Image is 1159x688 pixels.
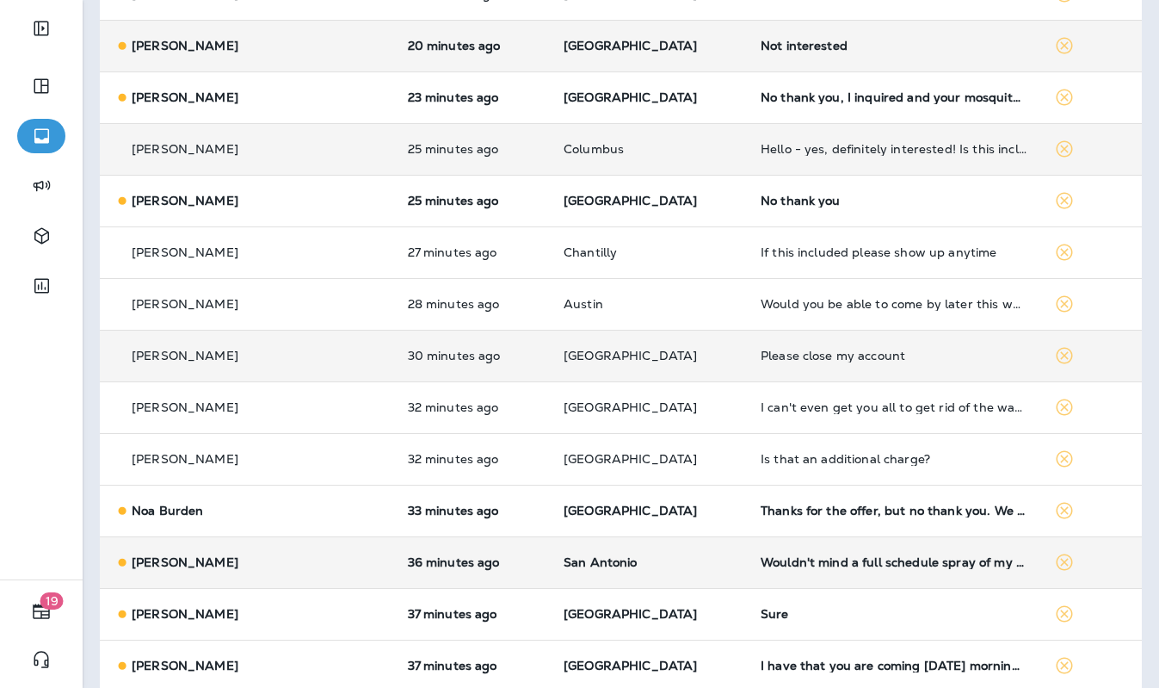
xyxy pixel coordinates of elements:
[40,592,64,610] span: 19
[408,90,537,104] p: Aug 19, 2025 11:13 AM
[761,349,1027,363] div: Please close my account
[564,141,624,157] span: Columbus
[132,607,238,621] p: [PERSON_NAME]
[132,297,238,311] p: [PERSON_NAME]
[132,555,238,569] p: [PERSON_NAME]
[132,400,238,414] p: [PERSON_NAME]
[761,90,1027,104] div: No thank you, I inquired and your mosquito service was expensive. I get it done through a competi...
[761,659,1027,673] div: I have that you are coming tomorrow morning to treat inside my house
[132,90,238,104] p: [PERSON_NAME]
[564,193,697,208] span: [GEOGRAPHIC_DATA]
[761,452,1027,466] div: Is that an additional charge?
[408,39,537,53] p: Aug 19, 2025 11:17 AM
[761,504,1027,518] div: Thanks for the offer, but no thank you. We are actually wanting to cancel our service. Is this so...
[132,659,238,673] p: [PERSON_NAME]
[132,452,238,466] p: [PERSON_NAME]
[761,142,1027,156] div: Hello - yes, definitely interested! Is this included in our current package?
[17,11,65,46] button: Expand Sidebar
[761,555,1027,569] div: Wouldn't mind a full schedule spray of my backyard for all bugs as last time I had my gate locked...
[564,38,697,53] span: [GEOGRAPHIC_DATA]
[564,451,697,467] span: [GEOGRAPHIC_DATA]
[408,555,537,569] p: Aug 19, 2025 11:01 AM
[408,297,537,311] p: Aug 19, 2025 11:09 AM
[408,504,537,518] p: Aug 19, 2025 11:03 AM
[761,39,1027,53] div: Not interested
[564,658,697,673] span: [GEOGRAPHIC_DATA]
[408,349,537,363] p: Aug 19, 2025 11:06 AM
[564,503,697,518] span: [GEOGRAPHIC_DATA]
[564,555,638,570] span: San Antonio
[564,90,697,105] span: [GEOGRAPHIC_DATA]
[564,606,697,622] span: [GEOGRAPHIC_DATA]
[408,659,537,673] p: Aug 19, 2025 11:00 AM
[408,142,537,156] p: Aug 19, 2025 11:11 AM
[564,245,617,260] span: Chantilly
[132,39,238,53] p: [PERSON_NAME]
[408,607,537,621] p: Aug 19, 2025 11:00 AM
[761,194,1027,208] div: No thank you
[408,245,537,259] p: Aug 19, 2025 11:10 AM
[132,349,238,363] p: [PERSON_NAME]
[132,142,238,156] p: [PERSON_NAME]
[564,400,697,415] span: [GEOGRAPHIC_DATA]
[408,400,537,414] p: Aug 19, 2025 11:04 AM
[408,452,537,466] p: Aug 19, 2025 11:04 AM
[564,296,603,312] span: Austin
[132,194,238,208] p: [PERSON_NAME]
[17,594,65,629] button: 19
[564,348,697,363] span: [GEOGRAPHIC_DATA]
[761,245,1027,259] div: If this included please show up anytime
[761,297,1027,311] div: Would you be able to come by later this week or next week?
[132,504,203,518] p: Noa Burden
[761,607,1027,621] div: Sure
[408,194,537,208] p: Aug 19, 2025 11:11 AM
[132,245,238,259] p: [PERSON_NAME]
[761,400,1027,414] div: I can't even get you all to get rid of the wasps and piss ants that I originally hired you for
